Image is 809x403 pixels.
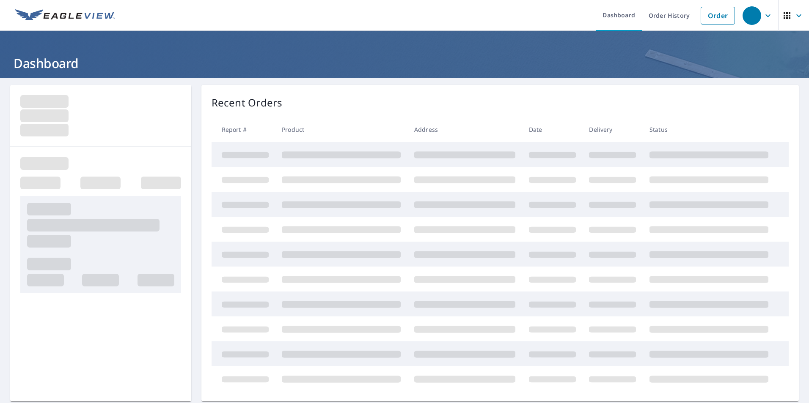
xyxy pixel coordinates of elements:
th: Report # [212,117,275,142]
th: Date [522,117,583,142]
th: Status [643,117,775,142]
a: Order [701,7,735,25]
th: Delivery [582,117,643,142]
p: Recent Orders [212,95,283,110]
th: Address [407,117,522,142]
h1: Dashboard [10,54,799,72]
th: Product [275,117,407,142]
img: EV Logo [15,9,115,22]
